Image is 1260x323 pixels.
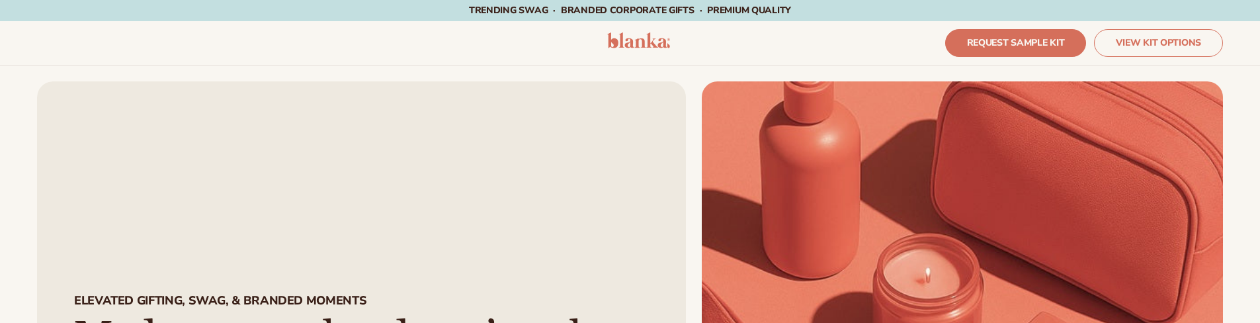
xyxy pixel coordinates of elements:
a: VIEW KIT OPTIONS [1094,29,1223,57]
a: REQUEST SAMPLE KIT [945,29,1087,57]
span: TRENDING SWAG · BRANDED CORPORATE GIFTS · PREMIUM QUALITY [469,4,791,17]
a: logo [607,32,670,54]
p: Elevated Gifting, swag, & branded moments [74,293,366,315]
img: logo [607,32,670,48]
